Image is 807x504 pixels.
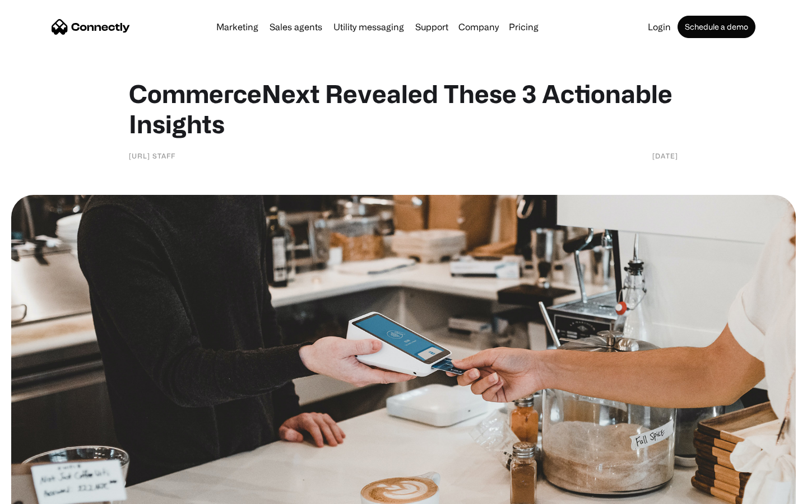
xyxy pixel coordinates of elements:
[652,150,678,161] div: [DATE]
[11,484,67,500] aside: Language selected: English
[212,22,263,31] a: Marketing
[22,484,67,500] ul: Language list
[643,22,675,31] a: Login
[458,19,499,35] div: Company
[129,78,678,139] h1: CommerceNext Revealed These 3 Actionable Insights
[678,16,755,38] a: Schedule a demo
[265,22,327,31] a: Sales agents
[411,22,453,31] a: Support
[129,150,175,161] div: [URL] Staff
[504,22,543,31] a: Pricing
[329,22,409,31] a: Utility messaging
